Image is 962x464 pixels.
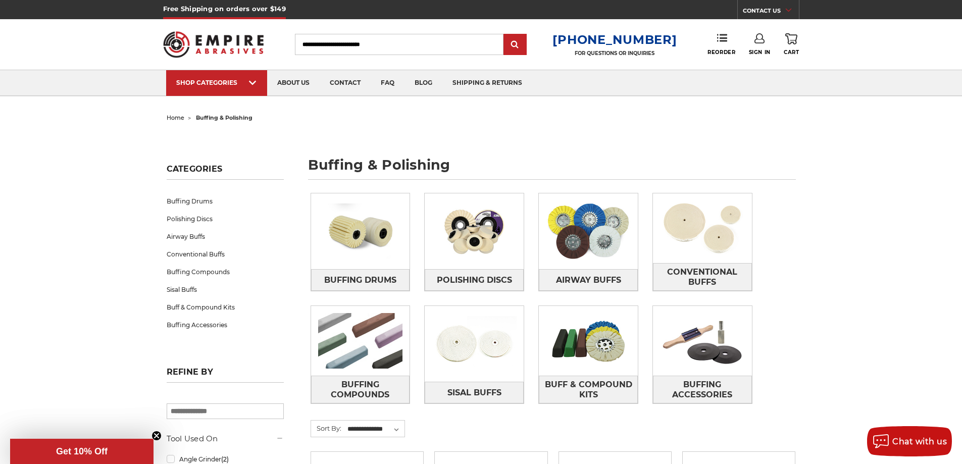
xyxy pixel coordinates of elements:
img: Buffing Compounds [311,306,410,376]
button: Chat with us [867,426,952,456]
a: Buffing Accessories [167,316,284,334]
a: Buff & Compound Kits [539,376,638,403]
a: Conventional Buffs [167,245,284,263]
a: Buffing Compounds [311,376,410,403]
h5: Tool Used On [167,433,284,445]
a: Sisal Buffs [425,382,524,403]
h5: Refine by [167,367,284,383]
h5: Categories [167,164,284,180]
span: Sign In [749,49,771,56]
span: buffing & polishing [196,114,252,121]
a: Buffing Compounds [167,263,284,281]
span: Conventional Buffs [653,264,751,291]
button: Close teaser [151,431,162,441]
div: Get 10% OffClose teaser [10,439,154,464]
span: Get 10% Off [56,446,108,456]
a: Sisal Buffs [167,281,284,298]
h1: buffing & polishing [308,158,796,180]
span: Buffing Compounds [312,376,410,403]
a: Cart [784,33,799,56]
span: Chat with us [892,437,947,446]
img: Sisal Buffs [425,309,524,379]
label: Sort By: [311,421,341,436]
a: Conventional Buffs [653,263,752,291]
a: Airway Buffs [167,228,284,245]
span: Reorder [707,49,735,56]
img: Empire Abrasives [163,25,264,64]
span: Sisal Buffs [447,384,501,401]
span: Airway Buffs [556,272,621,289]
div: SHOP CATEGORIES [176,79,257,86]
a: about us [267,70,320,96]
p: FOR QUESTIONS OR INQUIRIES [552,50,677,57]
a: Buffing Drums [167,192,284,210]
span: Cart [784,49,799,56]
span: (2) [221,455,229,463]
a: Buffing Accessories [653,376,752,403]
a: faq [371,70,404,96]
a: blog [404,70,442,96]
img: Airway Buffs [539,196,638,266]
a: [PHONE_NUMBER] [552,32,677,47]
span: Buffing Accessories [653,376,751,403]
a: Reorder [707,33,735,55]
a: Buff & Compound Kits [167,298,284,316]
img: Buffing Drums [311,196,410,266]
a: Buffing Drums [311,269,410,291]
a: home [167,114,184,121]
a: Polishing Discs [425,269,524,291]
span: Polishing Discs [437,272,512,289]
img: Buffing Accessories [653,306,752,376]
img: Buff & Compound Kits [539,306,638,376]
a: shipping & returns [442,70,532,96]
span: Buffing Drums [324,272,396,289]
a: contact [320,70,371,96]
a: Polishing Discs [167,210,284,228]
span: Buff & Compound Kits [539,376,637,403]
a: CONTACT US [743,5,799,19]
select: Sort By: [346,422,404,437]
img: Conventional Buffs [653,193,752,263]
img: Polishing Discs [425,196,524,266]
a: Airway Buffs [539,269,638,291]
input: Submit [505,35,525,55]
